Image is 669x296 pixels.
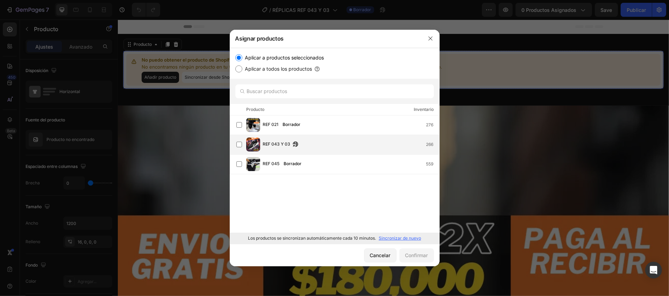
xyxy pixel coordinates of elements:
font: Aplicar a productos seleccionados [245,55,324,61]
font: Añadir producto [27,55,58,60]
input: Buscar productos [235,84,434,98]
font: Sincronizar de nuevo [379,235,421,241]
div: Abrir Intercom Messenger [645,262,662,279]
font: Aplicar a todos los productos [245,66,312,72]
font: Los productos se sincronizan automáticamente cada 10 minutos. [248,235,376,241]
font: 266 [426,142,434,147]
font: No encontramos ningún producto en tu tienda Shopify. Intenta sincronizar manualmente los datos de... [24,44,324,50]
font: 276 [426,122,434,127]
font: Inventario [414,107,434,112]
img: imagen del producto [246,118,260,132]
font: Borrador [283,122,301,127]
button: Cancelar [364,248,397,262]
font: Asignar productos [235,35,284,42]
font: Borrador [284,161,302,166]
button: Añadir producto [24,52,61,63]
font: REF 043 Y 03 [263,141,291,147]
font: Sincronizar desde Shopify [67,55,119,60]
font: Cancelar [370,252,391,258]
button: Sincronizar desde Shopify [64,52,122,63]
img: imagen del producto [246,138,260,151]
font: REF 021 [263,122,279,127]
font: Producto [16,22,34,27]
img: imagen del producto [246,157,260,171]
button: Confirmar [399,248,434,262]
font: No puedo obtener el producto de Shopify [24,37,114,43]
font: Confirmar [405,252,428,258]
font: Producto [247,107,265,112]
font: 559 [426,161,434,167]
font: REF 045 [263,161,280,166]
